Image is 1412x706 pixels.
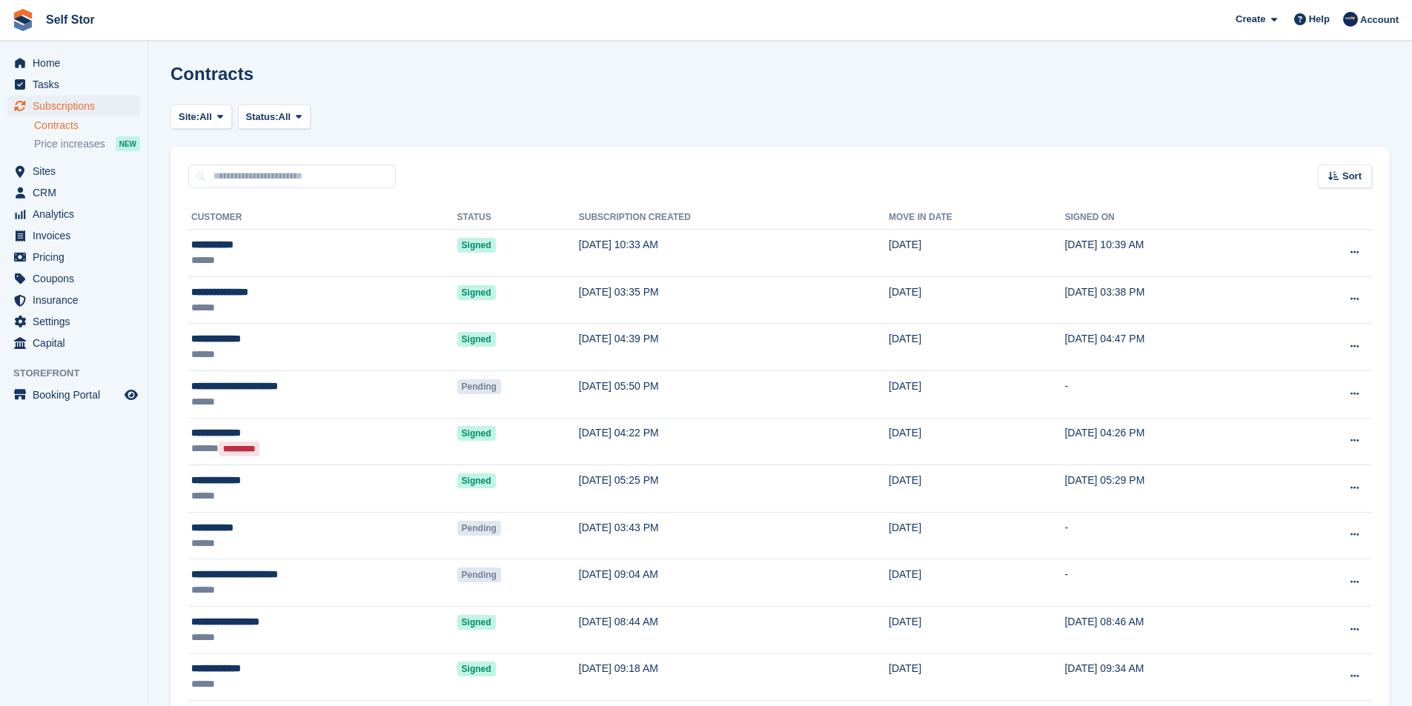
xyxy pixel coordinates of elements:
span: Signed [457,426,496,441]
a: menu [7,53,140,73]
td: [DATE] [889,324,1064,371]
td: [DATE] [889,465,1064,513]
span: Tasks [33,74,122,95]
td: - [1064,370,1286,418]
td: [DATE] [889,418,1064,465]
td: [DATE] 05:25 PM [579,465,889,513]
span: Signed [457,332,496,347]
span: Help [1309,12,1330,27]
th: Customer [188,206,457,230]
th: Move in date [889,206,1064,230]
span: Booking Portal [33,384,122,405]
a: menu [7,290,140,310]
button: Status: All [238,104,311,129]
span: All [199,110,212,124]
span: Analytics [33,204,122,224]
td: [DATE] 09:18 AM [579,653,889,701]
td: - [1064,559,1286,607]
td: [DATE] 08:46 AM [1064,606,1286,653]
span: Pending [457,379,501,394]
td: [DATE] 10:39 AM [1064,230,1286,277]
span: All [279,110,291,124]
span: Signed [457,285,496,300]
td: [DATE] 08:44 AM [579,606,889,653]
span: Signed [457,238,496,253]
td: [DATE] 04:39 PM [579,324,889,371]
a: menu [7,247,140,267]
span: Account [1360,13,1399,27]
h1: Contracts [170,64,253,84]
div: NEW [116,136,140,151]
span: Storefront [13,366,148,381]
td: [DATE] 04:22 PM [579,418,889,465]
td: [DATE] 04:26 PM [1064,418,1286,465]
td: [DATE] [889,370,1064,418]
span: Signed [457,473,496,488]
td: [DATE] 05:50 PM [579,370,889,418]
span: Create [1236,12,1265,27]
span: Insurance [33,290,122,310]
a: menu [7,204,140,224]
a: menu [7,268,140,289]
td: - [1064,512,1286,559]
a: menu [7,225,140,246]
a: menu [7,74,140,95]
span: Sort [1342,169,1362,184]
span: Price increases [34,137,105,151]
td: [DATE] 05:29 PM [1064,465,1286,513]
a: Self Stor [40,7,101,32]
span: Coupons [33,268,122,289]
td: [DATE] [889,606,1064,653]
td: [DATE] 03:43 PM [579,512,889,559]
span: Settings [33,311,122,332]
a: Preview store [122,386,140,404]
span: Signed [457,615,496,630]
img: Chris Rice [1343,12,1358,27]
a: menu [7,311,140,332]
span: Status: [246,110,279,124]
td: [DATE] [889,276,1064,324]
span: CRM [33,182,122,203]
span: Invoices [33,225,122,246]
span: Pending [457,567,501,582]
th: Signed on [1064,206,1286,230]
span: Signed [457,662,496,676]
button: Site: All [170,104,232,129]
td: [DATE] 04:47 PM [1064,324,1286,371]
a: menu [7,96,140,116]
a: Contracts [34,119,140,133]
td: [DATE] 09:34 AM [1064,653,1286,701]
td: [DATE] 10:33 AM [579,230,889,277]
td: [DATE] [889,559,1064,607]
th: Subscription created [579,206,889,230]
img: stora-icon-8386f47178a22dfd0bd8f6a31ec36ba5ce8667c1dd55bd0f319d3a0aa187defe.svg [12,9,34,31]
td: [DATE] [889,512,1064,559]
a: menu [7,333,140,353]
span: Pricing [33,247,122,267]
span: Home [33,53,122,73]
a: Price increases NEW [34,136,140,152]
td: [DATE] 03:35 PM [579,276,889,324]
a: menu [7,161,140,182]
span: Subscriptions [33,96,122,116]
td: [DATE] [889,653,1064,701]
span: Site: [179,110,199,124]
th: Status [457,206,579,230]
span: Capital [33,333,122,353]
a: menu [7,182,140,203]
td: [DATE] [889,230,1064,277]
span: Sites [33,161,122,182]
span: Pending [457,521,501,536]
td: [DATE] 09:04 AM [579,559,889,607]
a: menu [7,384,140,405]
td: [DATE] 03:38 PM [1064,276,1286,324]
